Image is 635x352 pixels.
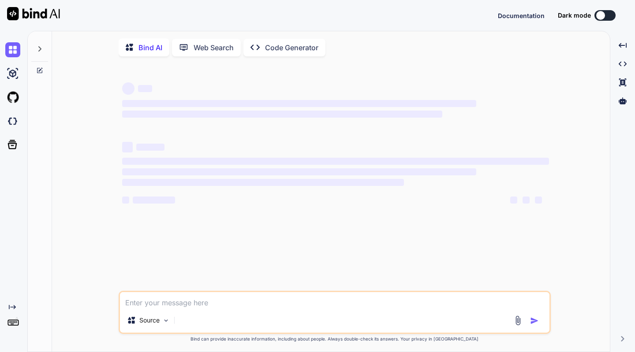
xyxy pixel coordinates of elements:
img: icon [530,316,539,325]
span: ‌ [535,196,542,204]
img: githubLight [5,90,20,105]
span: ‌ [510,196,517,204]
span: ‌ [122,142,133,152]
img: Pick Models [162,317,170,324]
span: ‌ [122,158,549,165]
span: ‌ [122,179,404,186]
span: ‌ [138,85,152,92]
span: Documentation [498,12,545,19]
span: ‌ [122,196,129,204]
img: darkCloudIdeIcon [5,114,20,129]
img: ai-studio [5,66,20,81]
span: ‌ [122,82,134,95]
p: Source [139,316,160,325]
p: Bind AI [138,42,162,53]
span: ‌ [133,196,175,204]
span: ‌ [122,100,476,107]
button: Documentation [498,11,545,20]
span: ‌ [122,168,476,175]
p: Web Search [194,42,234,53]
img: attachment [513,315,523,326]
p: Bind can provide inaccurate information, including about people. Always double-check its answers.... [119,336,551,342]
img: Bind AI [7,7,60,20]
img: chat [5,42,20,57]
span: Dark mode [558,11,591,20]
span: ‌ [136,144,164,151]
span: ‌ [122,111,442,118]
span: ‌ [523,196,530,204]
p: Code Generator [265,42,318,53]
